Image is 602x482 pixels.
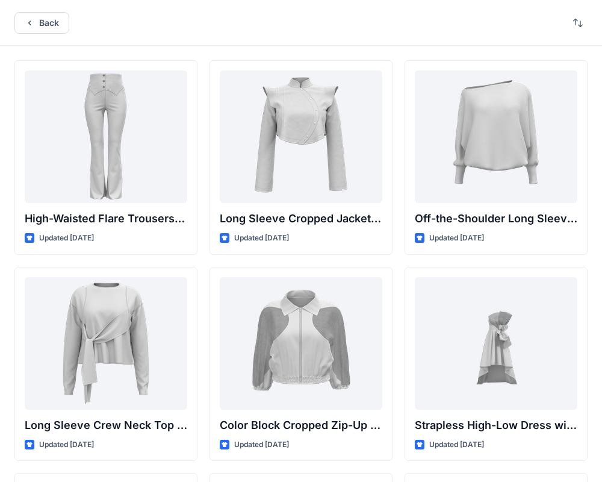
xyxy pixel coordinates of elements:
p: Updated [DATE] [39,232,94,245]
p: Updated [DATE] [234,232,289,245]
a: Long Sleeve Cropped Jacket with Mandarin Collar and Shoulder Detail [220,70,382,203]
a: Strapless High-Low Dress with Side Bow Detail [415,277,577,410]
p: Long Sleeve Crew Neck Top with Asymmetrical Tie Detail [25,417,187,434]
p: High-Waisted Flare Trousers with Button Detail [25,210,187,227]
button: Back [14,12,69,34]
p: Strapless High-Low Dress with Side Bow Detail [415,417,577,434]
p: Color Block Cropped Zip-Up Jacket with Sheer Sleeves [220,417,382,434]
a: Long Sleeve Crew Neck Top with Asymmetrical Tie Detail [25,277,187,410]
p: Updated [DATE] [429,232,484,245]
p: Off-the-Shoulder Long Sleeve Top [415,210,577,227]
a: High-Waisted Flare Trousers with Button Detail [25,70,187,203]
p: Updated [DATE] [39,439,94,451]
p: Updated [DATE] [234,439,289,451]
a: Off-the-Shoulder Long Sleeve Top [415,70,577,203]
p: Updated [DATE] [429,439,484,451]
p: Long Sleeve Cropped Jacket with Mandarin Collar and Shoulder Detail [220,210,382,227]
a: Color Block Cropped Zip-Up Jacket with Sheer Sleeves [220,277,382,410]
